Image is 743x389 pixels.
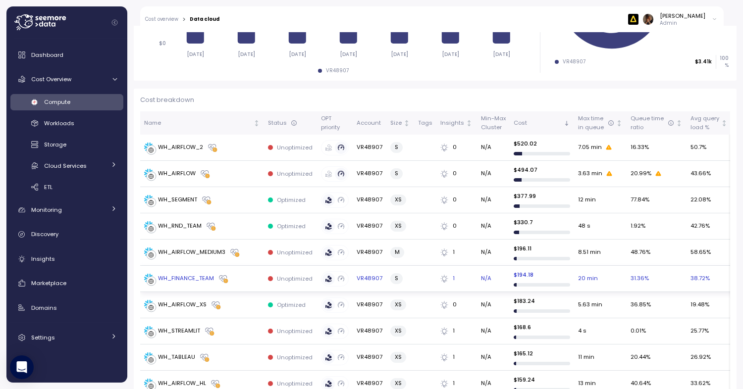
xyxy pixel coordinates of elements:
span: 58.65 % [690,248,711,257]
a: Discovery [10,225,123,244]
span: 3.63 min [578,169,602,178]
div: > [182,16,186,23]
div: Data cloud [190,17,219,22]
span: 26.92 % [690,353,711,362]
tspan: [DATE] [493,51,510,57]
span: Storage [44,141,66,148]
span: Workloads [44,119,74,127]
div: WH_TABLEAU [158,353,195,362]
a: Storage [10,137,123,153]
div: Name [144,119,252,128]
p: $ 196.11 [514,244,570,252]
a: Settings [10,328,123,347]
div: 1 [440,327,473,336]
span: XS [395,378,402,389]
span: Monitoring [31,206,62,214]
div: WH_FINANCE_TEAM [158,274,214,283]
p: Unoptimized [277,380,313,388]
a: Cost overview [145,17,178,22]
th: Avg queryload %Not sorted [687,111,732,135]
div: 1 [440,248,473,257]
p: Unoptimized [277,170,313,178]
a: Cloud Services [10,157,123,174]
span: XS [395,326,402,336]
th: Queue timeratioNot sorted [627,111,687,135]
div: Not sorted [466,120,473,127]
th: Max timein queueNot sorted [574,111,627,135]
a: Marketplace [10,273,123,293]
p: Unoptimized [277,275,313,283]
div: Insights [440,119,464,128]
div: 0 [440,143,473,152]
p: $ 330.7 [514,218,570,226]
span: 16.33 % [631,143,649,152]
span: XS [395,194,402,205]
div: WH_SEGMENT [158,195,197,204]
div: Not sorted [403,120,410,127]
span: 20.44 % [631,353,650,362]
td: VR48907 [353,240,386,266]
div: Not sorted [616,120,623,127]
td: VR48907 [353,292,386,318]
span: Settings [31,334,55,341]
div: Queue time ratio [631,114,674,132]
td: N/A [477,135,509,161]
td: N/A [477,344,509,371]
button: Collapse navigation [108,19,121,26]
div: 1 [440,274,473,283]
div: 0 [440,195,473,204]
td: VR48907 [353,213,386,240]
tspan: [DATE] [442,51,459,57]
div: Max time in queue [578,114,614,132]
p: Optimized [277,222,306,230]
div: Tags [418,119,432,128]
span: 33.62 % [690,379,710,388]
a: Cost Overview [10,69,123,89]
tspan: $0 [159,40,166,47]
span: Discovery [31,230,58,238]
th: NameNot sorted [140,111,264,135]
span: XS [395,221,402,231]
p: Admin [660,20,705,27]
td: N/A [477,292,509,318]
td: VR48907 [353,266,386,292]
span: 5.63 min [578,300,602,309]
span: 19.48 % [690,300,709,309]
span: 43.66 % [690,169,711,178]
div: Size [390,119,402,128]
span: Domains [31,304,57,312]
span: 7.05 min [578,143,602,152]
div: [PERSON_NAME] [660,12,705,20]
p: Optimized [277,301,306,309]
p: $3.41k [695,58,712,65]
td: VR48907 [353,187,386,213]
span: S [395,273,398,284]
div: Account [357,119,382,128]
p: Optimized [277,196,306,204]
div: 1 [440,353,473,362]
div: WH_AIRFLOW_XS [158,300,207,309]
span: XS [395,299,402,310]
span: XS [395,352,402,362]
span: 77.84 % [631,195,649,204]
a: ETL [10,179,123,195]
span: ETL [44,183,53,191]
span: Cost Overview [31,75,71,83]
p: 100 % [716,55,728,68]
div: WH_RND_TEAM [158,222,202,231]
span: Cloud Services [44,162,87,170]
span: Dashboard [31,51,63,59]
a: Compute [10,94,123,110]
th: InsightsNot sorted [436,111,477,135]
p: $ 494.07 [514,166,570,174]
td: N/A [477,318,509,344]
span: 20.99 % [631,169,651,178]
p: $ 194.18 [514,271,570,279]
tspan: [DATE] [391,51,408,57]
span: Insights [31,255,55,263]
td: N/A [477,161,509,187]
span: 40.64 % [631,379,651,388]
div: Avg query load % [690,114,719,132]
td: VR48907 [353,161,386,187]
span: M [395,247,400,257]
